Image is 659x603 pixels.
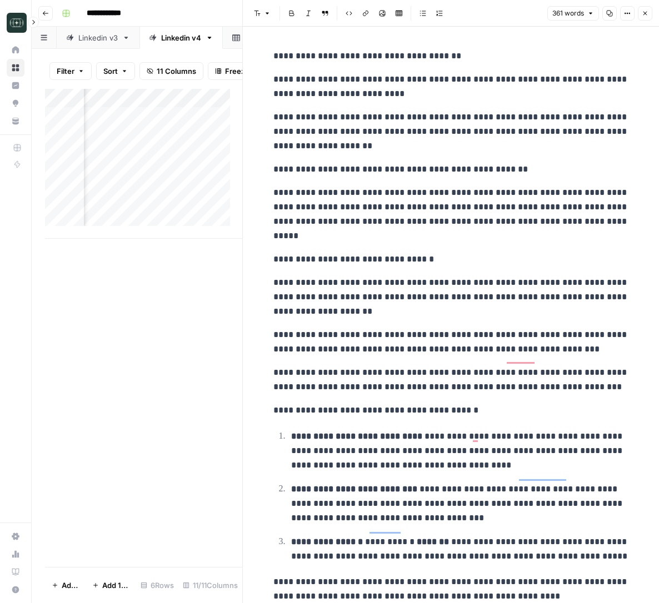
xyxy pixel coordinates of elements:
[7,13,27,33] img: Catalyst Logo
[78,32,118,43] div: Linkedin v3
[7,59,24,77] a: Browse
[7,545,24,563] a: Usage
[57,27,139,49] a: Linkedin v3
[547,6,599,21] button: 361 words
[552,8,584,18] span: 361 words
[139,62,203,80] button: 11 Columns
[62,580,79,591] span: Add Row
[225,66,282,77] span: Freeze Columns
[103,66,118,77] span: Sort
[7,9,24,37] button: Workspace: Catalyst
[7,581,24,599] button: Help + Support
[7,527,24,545] a: Settings
[208,62,289,80] button: Freeze Columns
[86,576,136,594] button: Add 10 Rows
[139,27,223,49] a: Linkedin v4
[45,576,86,594] button: Add Row
[7,112,24,130] a: Your Data
[7,41,24,59] a: Home
[57,66,74,77] span: Filter
[157,66,196,77] span: 11 Columns
[7,94,24,112] a: Opportunities
[178,576,242,594] div: 11/11 Columns
[49,62,92,80] button: Filter
[7,563,24,581] a: Learning Hub
[7,77,24,94] a: Insights
[161,32,201,43] div: Linkedin v4
[223,27,293,49] a: Articles
[136,576,178,594] div: 6 Rows
[96,62,135,80] button: Sort
[102,580,129,591] span: Add 10 Rows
